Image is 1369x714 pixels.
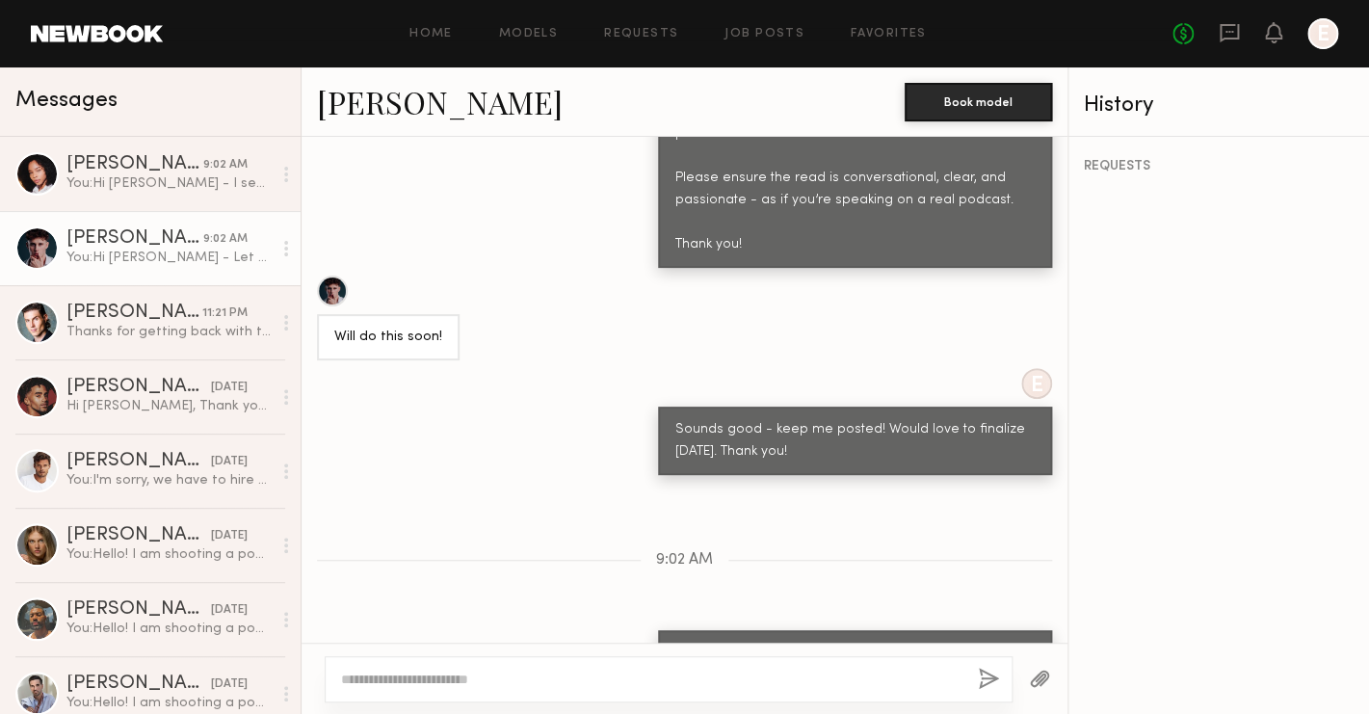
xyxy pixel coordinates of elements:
[604,28,678,40] a: Requests
[211,379,248,397] div: [DATE]
[409,28,453,40] a: Home
[675,643,1035,687] div: Hi [PERSON_NAME] - Let me know if you'd still like to submit for this! I'm finalizing everything ...
[724,28,804,40] a: Job Posts
[66,600,211,620] div: [PERSON_NAME]
[15,90,118,112] span: Messages
[66,545,272,564] div: You: Hello! I am shooting a podcast based on Women's Hormonal Health [DATE][DATE] in [GEOGRAPHIC_...
[905,83,1052,121] button: Book model
[211,453,248,471] div: [DATE]
[202,304,248,323] div: 11:21 PM
[66,229,203,249] div: [PERSON_NAME]
[66,378,211,397] div: [PERSON_NAME]
[66,155,203,174] div: [PERSON_NAME]
[66,323,272,341] div: Thanks for getting back with the info on that [PERSON_NAME], really appreciate you on that. Candi...
[66,471,272,489] div: You: I'm sorry, we have to hire approximately 5 people our budget is $400 a person!
[211,675,248,694] div: [DATE]
[203,230,248,249] div: 9:02 AM
[656,552,713,569] span: 9:02 AM
[66,526,211,545] div: [PERSON_NAME]
[905,93,1052,109] a: Book model
[66,304,202,323] div: [PERSON_NAME]
[211,527,248,545] div: [DATE]
[211,601,248,620] div: [DATE]
[675,419,1035,463] div: Sounds good - keep me posted! Would love to finalize [DATE]. Thank you!
[203,156,248,174] div: 9:02 AM
[66,174,272,193] div: You: Hi [PERSON_NAME] - I sent a request to view it via gmail. thank you!
[499,28,558,40] a: Models
[66,452,211,471] div: [PERSON_NAME]
[1084,94,1354,117] div: History
[851,28,927,40] a: Favorites
[66,620,272,638] div: You: Hello! I am shooting a podcast based on Women's Hormonal Health [DATE][DATE] in [GEOGRAPHIC_...
[317,81,563,122] a: [PERSON_NAME]
[66,249,272,267] div: You: Hi [PERSON_NAME] - Let me know if you'd still like to submit for this! I'm finalizing everyt...
[1307,18,1338,49] a: E
[66,674,211,694] div: [PERSON_NAME]
[1084,160,1354,173] div: REQUESTS
[66,694,272,712] div: You: Hello! I am shooting a podcast based on Women's Hormonal Health [DATE][DATE] in [GEOGRAPHIC_...
[66,397,272,415] div: Hi [PERSON_NAME], Thank you for reaching out and sharing the details! I’d love to be part of this...
[334,327,442,349] div: Will do this soon!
